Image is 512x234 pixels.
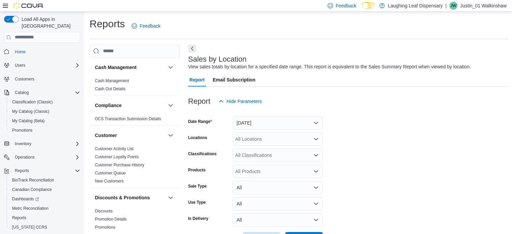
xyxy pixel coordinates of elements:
[95,64,137,71] h3: Cash Management
[167,131,175,139] button: Customer
[15,49,26,55] span: Home
[95,217,127,222] a: Promotion Details
[95,86,126,92] span: Cash Out Details
[12,75,80,83] span: Customers
[95,208,113,214] span: Discounts
[1,153,83,162] button: Operations
[12,99,53,105] span: Classification (Classic)
[188,151,217,157] label: Classifications
[12,61,28,69] button: Users
[95,146,134,151] a: Customer Activity List
[7,194,83,204] a: Dashboards
[450,2,456,10] span: JW
[95,162,144,168] span: Customer Purchase History
[9,117,47,125] a: My Catalog (Beta)
[95,87,126,91] a: Cash Out Details
[12,187,52,192] span: Canadian Compliance
[15,168,29,173] span: Reports
[15,63,25,68] span: Users
[12,89,80,97] span: Catalog
[95,171,126,175] a: Customer Queue
[190,73,205,87] span: Report
[12,206,48,211] span: Metrc Reconciliation
[95,194,150,201] h3: Discounts & Promotions
[7,175,83,185] button: BioTrack Reconciliation
[12,167,32,175] button: Reports
[12,47,80,56] span: Home
[13,2,44,9] img: Cova
[233,181,323,194] button: All
[9,176,57,184] a: BioTrack Reconciliation
[445,2,447,10] p: |
[7,185,83,194] button: Canadian Compliance
[95,179,124,183] a: New Customers
[9,214,80,222] span: Reports
[12,128,33,133] span: Promotions
[1,74,83,84] button: Customers
[95,170,126,176] span: Customer Queue
[9,214,29,222] a: Reports
[12,140,80,148] span: Inventory
[7,213,83,223] button: Reports
[12,75,37,83] a: Customers
[9,98,80,106] span: Classification (Classic)
[95,102,165,109] button: Compliance
[167,63,175,71] button: Cash Management
[9,117,80,125] span: My Catalog (Beta)
[188,55,247,63] h3: Sales by Location
[95,163,144,167] a: Customer Purchase History
[7,116,83,126] button: My Catalog (Beta)
[95,132,165,139] button: Customer
[95,78,129,83] a: Cash Management
[95,116,161,121] a: OCS Transaction Submission Details
[95,225,115,230] span: Promotions
[9,176,80,184] span: BioTrack Reconciliation
[188,63,471,70] div: View sales totals by location for a specified date range. This report is equivalent to the Sales ...
[213,73,255,87] span: Email Subscription
[140,23,160,29] span: Feedback
[95,64,165,71] button: Cash Management
[188,200,206,205] label: Use Type
[188,119,212,124] label: Date Range
[188,167,206,173] label: Products
[167,101,175,109] button: Compliance
[9,126,80,134] span: Promotions
[7,126,83,135] button: Promotions
[227,98,262,105] span: Hide Parameters
[95,155,139,159] a: Customer Loyalty Points
[95,78,129,83] span: Cash Management
[9,204,80,212] span: Metrc Reconciliation
[12,215,26,221] span: Reports
[460,2,507,10] p: Justin_01 Walkinshaw
[90,115,180,126] div: Compliance
[1,61,83,70] button: Users
[19,16,80,29] span: Load All Apps in [GEOGRAPHIC_DATA]
[90,145,180,188] div: Customer
[7,107,83,116] button: My Catalog (Classic)
[7,97,83,107] button: Classification (Classic)
[9,126,35,134] a: Promotions
[12,153,37,161] button: Operations
[9,186,80,194] span: Canadian Compliance
[233,197,323,210] button: All
[216,95,265,108] button: Hide Parameters
[12,118,45,124] span: My Catalog (Beta)
[1,139,83,148] button: Inventory
[9,98,56,106] a: Classification (Classic)
[1,88,83,97] button: Catalog
[95,102,122,109] h3: Compliance
[12,48,28,56] a: Home
[9,195,42,203] a: Dashboards
[188,44,196,53] button: Next
[15,141,31,146] span: Inventory
[362,2,376,9] input: Dark Mode
[9,186,55,194] a: Canadian Compliance
[388,2,443,10] p: Laughing Leaf Dispensary
[313,136,319,142] button: Open list of options
[12,167,80,175] span: Reports
[167,194,175,202] button: Discounts & Promotions
[12,225,47,230] span: [US_STATE] CCRS
[188,216,208,221] label: Is Delivery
